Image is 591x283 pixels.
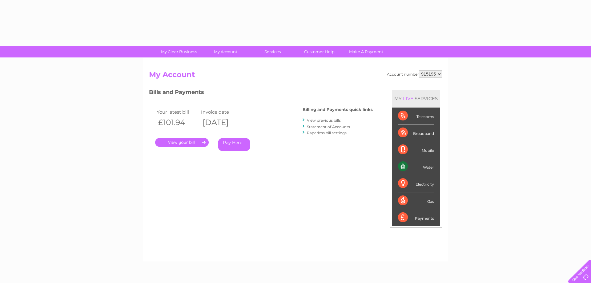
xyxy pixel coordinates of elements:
[154,46,204,57] a: My Clear Business
[398,209,434,226] div: Payments
[392,90,440,107] div: MY SERVICES
[155,108,199,116] td: Your latest bill
[398,175,434,192] div: Electricity
[307,118,341,123] a: View previous bills
[200,46,251,57] a: My Account
[247,46,298,57] a: Services
[398,158,434,175] div: Water
[307,124,350,129] a: Statement of Accounts
[398,108,434,124] div: Telecoms
[398,124,434,141] div: Broadband
[199,116,244,129] th: [DATE]
[149,70,442,82] h2: My Account
[387,70,442,78] div: Account number
[218,138,250,151] a: Pay Here
[149,88,373,99] h3: Bills and Payments
[307,131,347,135] a: Paperless bill settings
[199,108,244,116] td: Invoice date
[341,46,392,57] a: Make A Payment
[294,46,345,57] a: Customer Help
[398,192,434,209] div: Gas
[398,141,434,158] div: Mobile
[155,138,209,147] a: .
[303,107,373,112] h4: Billing and Payments quick links
[402,96,415,101] div: LIVE
[155,116,199,129] th: £101.94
